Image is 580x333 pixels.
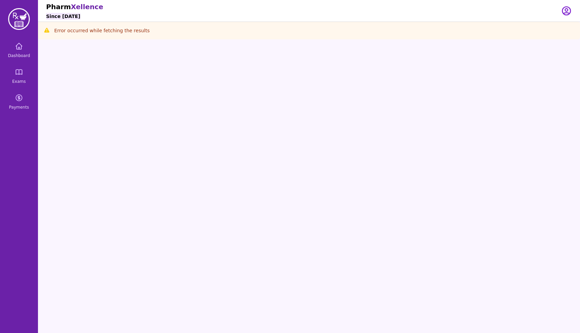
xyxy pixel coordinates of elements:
span: Pharm [46,3,71,11]
p: Error occurred while fetching the results [54,27,150,34]
a: Dashboard [3,38,35,62]
span: Dashboard [8,53,30,58]
span: Payments [9,105,29,110]
h6: Since [DATE] [46,13,80,20]
span: Exams [12,79,26,84]
a: Payments [3,90,35,114]
span: Xellence [71,3,103,11]
img: PharmXellence Logo [8,8,30,30]
a: Exams [3,64,35,88]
